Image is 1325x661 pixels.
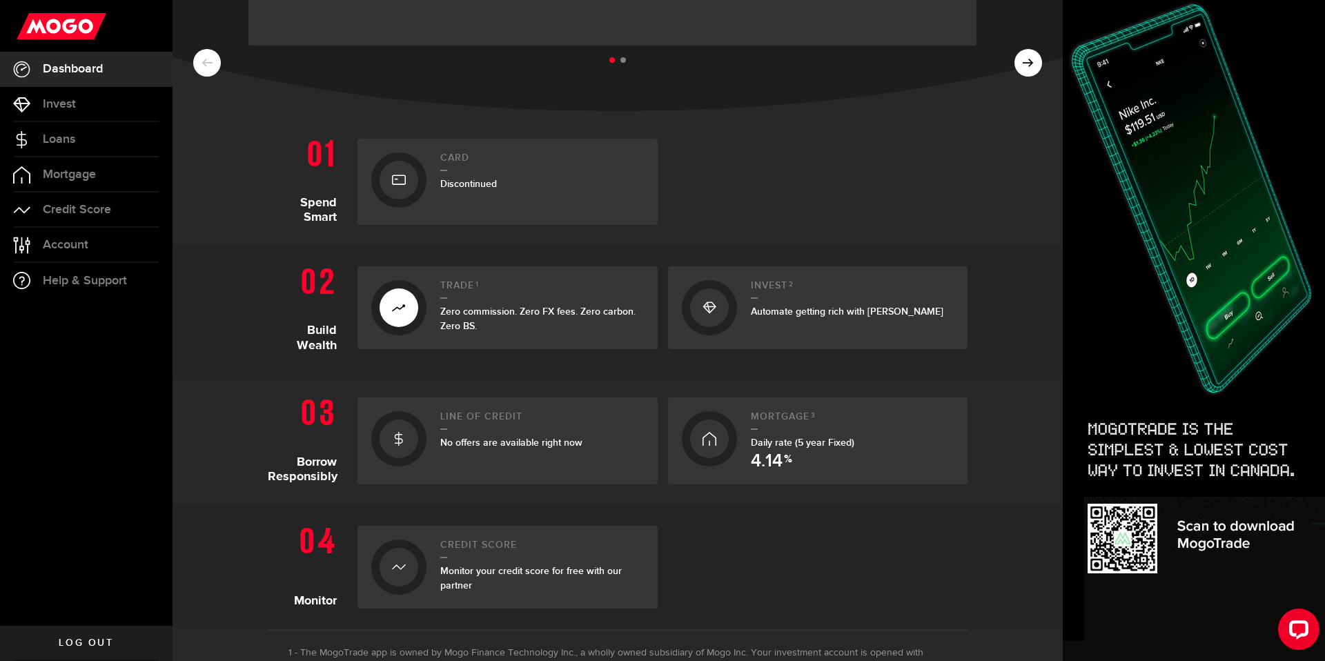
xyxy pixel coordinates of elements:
[440,280,644,299] h2: Trade
[268,519,347,609] h1: Monitor
[440,152,644,171] h2: Card
[268,132,347,225] h1: Spend Smart
[751,411,954,430] h2: Mortgage
[751,306,943,317] span: Automate getting rich with [PERSON_NAME]
[440,437,582,448] span: No offers are available right now
[43,98,76,110] span: Invest
[43,168,96,181] span: Mortgage
[1267,603,1325,661] iframe: LiveChat chat widget
[43,204,111,216] span: Credit Score
[751,437,854,448] span: Daily rate (5 year Fixed)
[668,397,968,484] a: Mortgage3Daily rate (5 year Fixed) 4.14 %
[268,391,347,484] h1: Borrow Responsibly
[357,266,658,349] a: Trade1Zero commission. Zero FX fees. Zero carbon. Zero BS.
[811,411,816,420] sup: 3
[440,411,644,430] h2: Line of credit
[43,275,127,287] span: Help & Support
[440,565,622,591] span: Monitor your credit score for free with our partner
[357,139,658,225] a: CardDiscontinued
[43,133,75,146] span: Loans
[789,280,794,288] sup: 2
[440,178,497,190] span: Discontinued
[440,306,636,332] span: Zero commission. Zero FX fees. Zero carbon. Zero BS.
[440,540,644,558] h2: Credit Score
[43,63,103,75] span: Dashboard
[475,280,479,288] sup: 1
[751,280,954,299] h2: Invest
[43,239,88,251] span: Account
[751,453,783,471] span: 4.14
[668,266,968,349] a: Invest2Automate getting rich with [PERSON_NAME]
[268,259,347,356] h1: Build Wealth
[357,397,658,484] a: Line of creditNo offers are available right now
[784,454,792,471] span: %
[59,638,113,648] span: Log out
[357,526,658,609] a: Credit ScoreMonitor your credit score for free with our partner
